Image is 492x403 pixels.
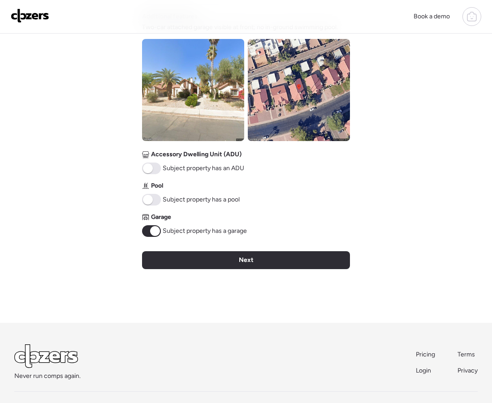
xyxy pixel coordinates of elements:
span: Pool [151,181,163,190]
img: Logo Light [14,344,78,368]
span: Next [239,256,254,265]
span: Privacy [457,367,478,374]
a: Terms [457,350,478,359]
span: Garage [151,213,171,222]
span: Pricing [416,351,435,358]
a: Login [416,366,436,375]
a: Pricing [416,350,436,359]
a: Privacy [457,366,478,375]
span: Subject property has a garage [163,227,247,236]
span: Subject property has a pool [163,195,240,204]
span: Subject property has an ADU [163,164,244,173]
span: Login [416,367,431,374]
span: Accessory Dwelling Unit (ADU) [151,150,242,159]
img: Logo [11,9,49,23]
span: Terms [457,351,475,358]
span: Book a demo [414,13,450,20]
span: Never run comps again. [14,372,81,381]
